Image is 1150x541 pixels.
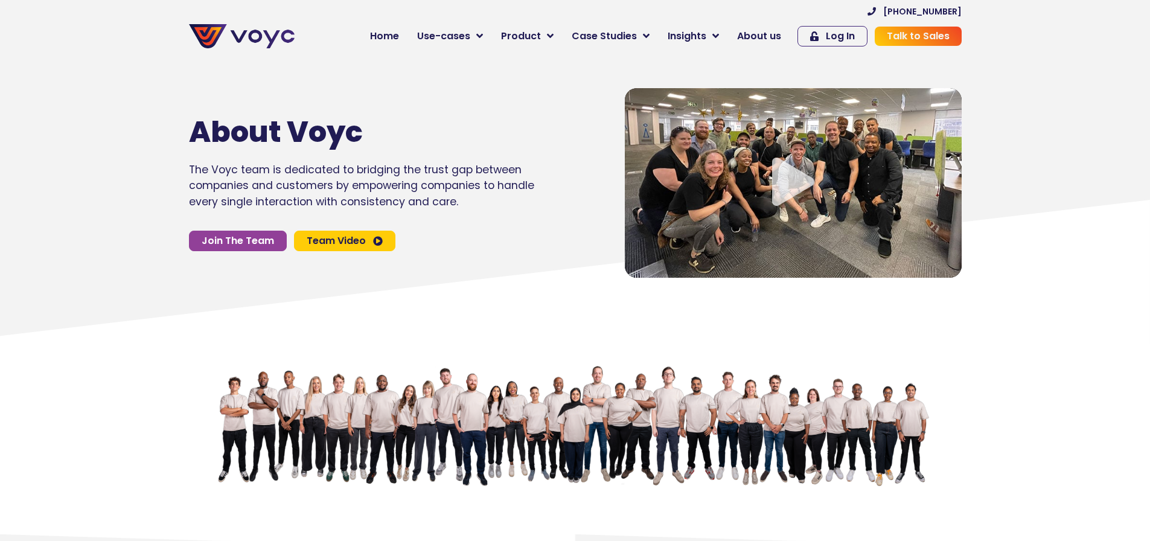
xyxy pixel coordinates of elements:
[867,7,962,16] a: [PHONE_NUMBER]
[797,26,867,46] a: Log In
[202,236,274,246] span: Join The Team
[572,29,637,43] span: Case Studies
[826,31,855,41] span: Log In
[668,29,706,43] span: Insights
[189,162,534,210] p: The Voyc team is dedicated to bridging the trust gap between companies and customers by empowerin...
[189,115,498,150] h1: About Voyc
[294,231,395,251] a: Team Video
[769,158,817,208] div: Video play button
[563,24,659,48] a: Case Studies
[887,31,950,41] span: Talk to Sales
[659,24,728,48] a: Insights
[728,24,790,48] a: About us
[875,27,962,46] a: Talk to Sales
[361,24,408,48] a: Home
[189,231,287,251] a: Join The Team
[408,24,492,48] a: Use-cases
[307,236,366,246] span: Team Video
[417,29,470,43] span: Use-cases
[501,29,541,43] span: Product
[492,24,563,48] a: Product
[189,24,295,48] img: voyc-full-logo
[883,7,962,16] span: [PHONE_NUMBER]
[737,29,781,43] span: About us
[370,29,399,43] span: Home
